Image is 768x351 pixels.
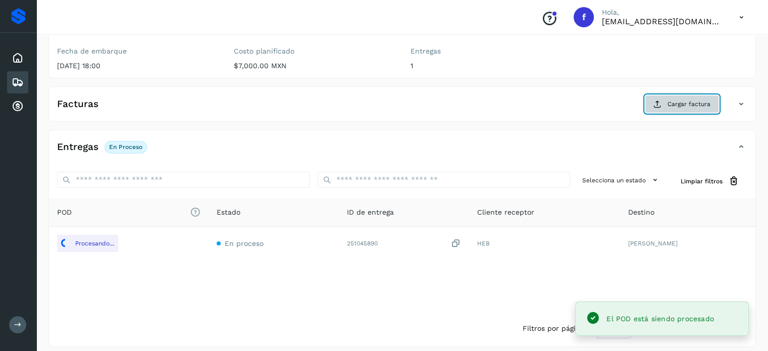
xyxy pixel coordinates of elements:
[602,8,723,17] p: Hola,
[7,95,28,118] div: Cuentas por cobrar
[57,141,98,153] h4: Entregas
[673,172,747,190] button: Limpiar filtros
[477,207,534,218] span: Cliente receptor
[57,98,98,110] h4: Facturas
[49,138,755,164] div: EntregasEn proceso
[469,227,620,260] td: HEB
[602,17,723,26] p: facturacion@wht-transport.com
[234,47,394,56] label: Costo planificado
[411,62,571,70] p: 1
[57,235,118,252] button: Procesando...
[347,207,394,218] span: ID de entrega
[523,323,589,334] span: Filtros por página :
[645,95,719,113] button: Cargar factura
[217,207,240,218] span: Estado
[411,47,571,56] label: Entregas
[57,47,218,56] label: Fecha de embarque
[57,62,218,70] p: [DATE] 18:00
[7,47,28,69] div: Inicio
[606,315,714,323] span: El POD está siendo procesado
[7,71,28,93] div: Embarques
[75,240,114,247] p: Procesando...
[225,239,264,247] span: En proceso
[681,177,723,186] span: Limpiar filtros
[668,99,710,109] span: Cargar factura
[109,143,142,151] p: En proceso
[578,172,664,188] button: Selecciona un estado
[49,95,755,121] div: FacturasCargar factura
[57,207,200,218] span: POD
[620,227,755,260] td: [PERSON_NAME]
[628,207,654,218] span: Destino
[234,62,394,70] p: $7,000.00 MXN
[347,238,461,249] div: 251045890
